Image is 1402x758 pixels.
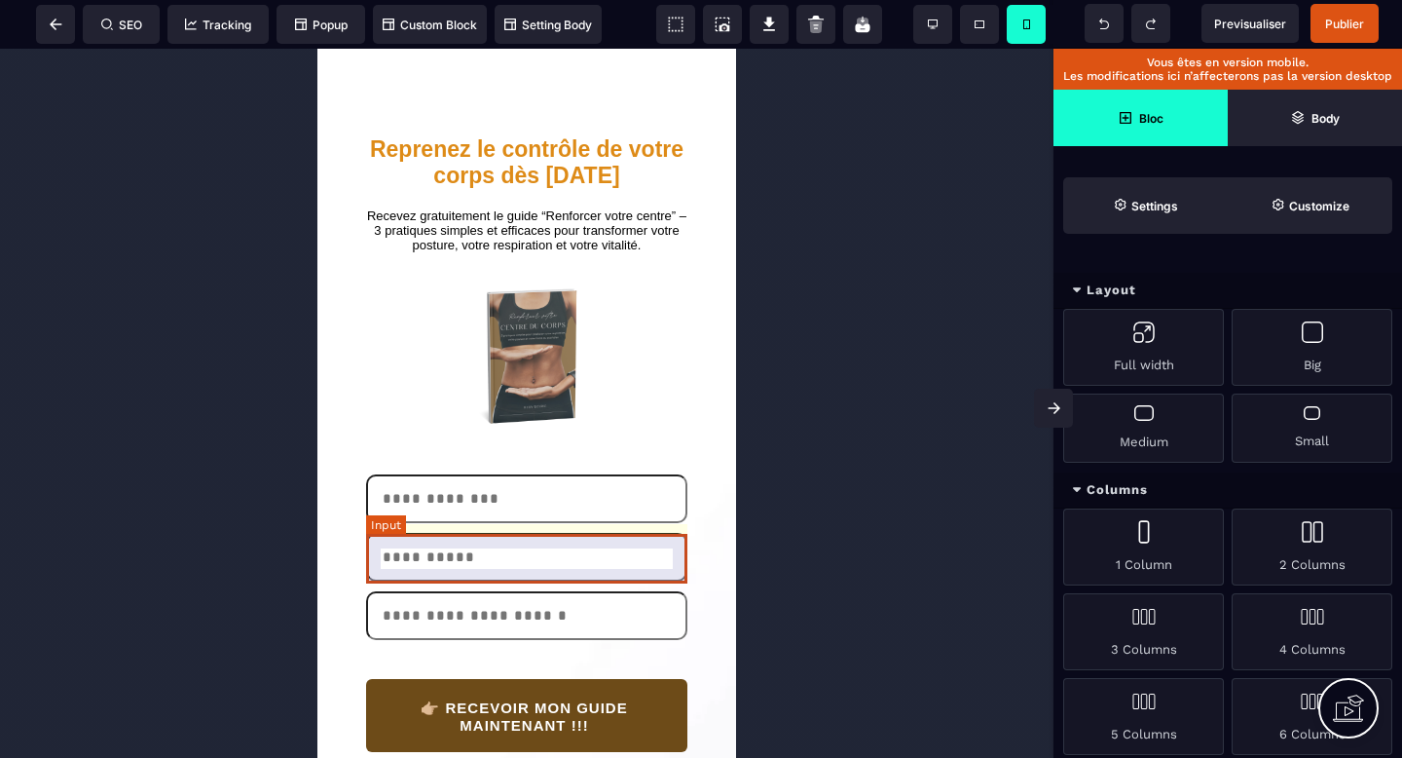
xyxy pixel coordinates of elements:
div: 6 Columns [1232,678,1392,755]
span: Custom Block [383,18,477,32]
strong: Bloc [1139,111,1163,126]
div: Recevez gratuitement le guide “Renforcer votre centre” – 3 pratiques simples et efficaces pour tr... [49,160,370,204]
span: Preview [1201,4,1299,43]
div: Medium [1063,394,1224,463]
div: 3 Columns [1063,593,1224,670]
div: 2 Columns [1232,509,1392,586]
strong: Customize [1289,199,1349,213]
strong: Body [1311,111,1340,126]
p: Les modifications ici n’affecterons pas la version desktop [1063,69,1392,83]
span: View components [656,5,695,44]
div: 5 Columns [1063,678,1224,755]
span: Open Blocks [1053,90,1228,146]
button: 👉🏼 RECEVOIR MON GUIDE MAINTENANT !!! [49,630,370,703]
span: SEO [101,18,142,32]
div: 1 Column [1063,509,1224,586]
div: 4 Columns [1232,593,1392,670]
div: Full width [1063,309,1224,386]
span: Settings [1063,177,1228,234]
div: Small [1232,394,1392,463]
span: Publier [1325,17,1364,31]
span: Previsualiser [1214,17,1286,31]
img: b5817189f640a198fbbb5bc8c2515528_10.png [126,223,294,392]
div: Big [1232,309,1392,386]
span: Popup [295,18,348,32]
p: Vous êtes en version mobile. [1063,56,1392,69]
span: Setting Body [504,18,592,32]
div: Columns [1053,473,1402,509]
span: Tracking [185,18,251,32]
span: Screenshot [703,5,742,44]
span: Open Style Manager [1228,177,1392,234]
div: Layout [1053,273,1402,309]
span: Open Layer Manager [1228,90,1402,146]
strong: Settings [1131,199,1178,213]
